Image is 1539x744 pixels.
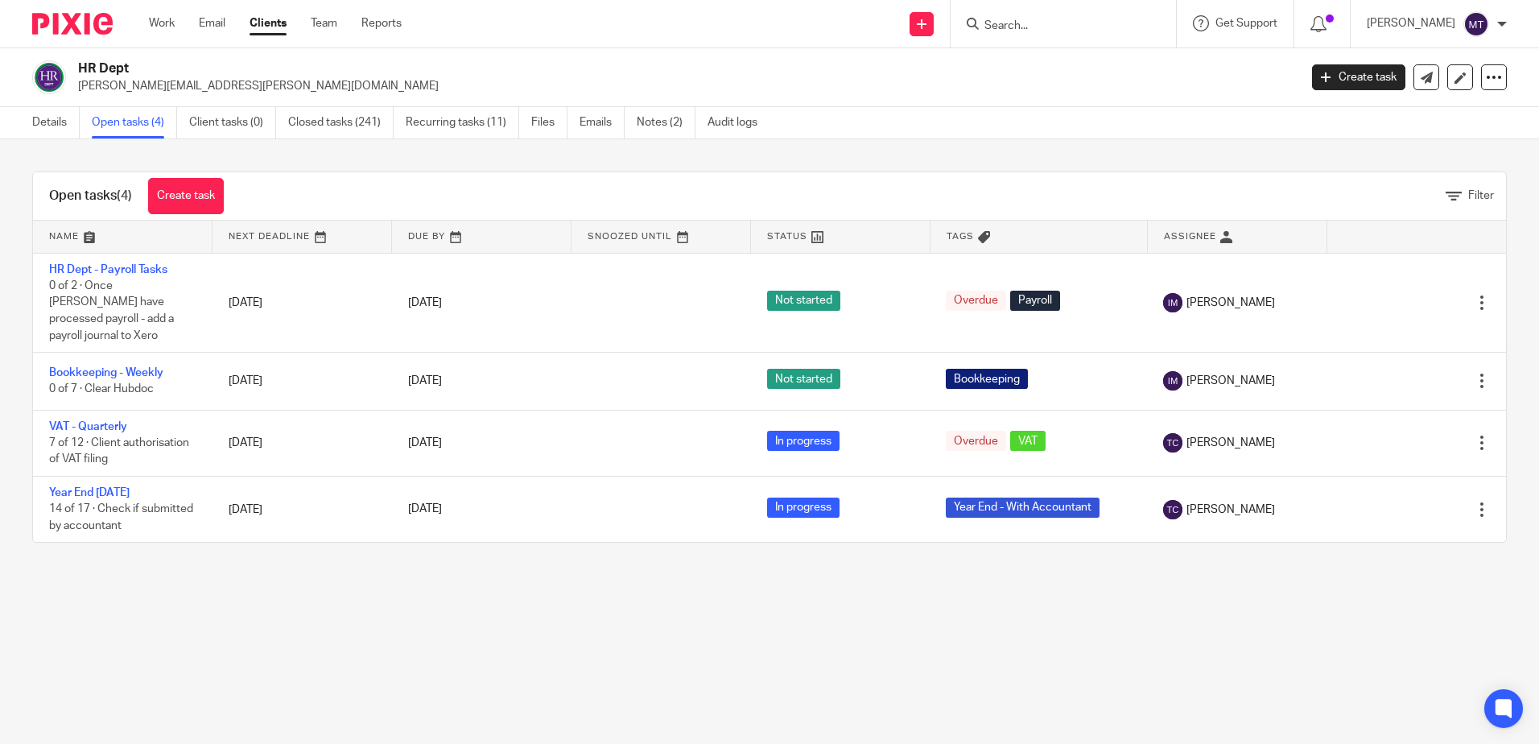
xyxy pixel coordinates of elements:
[199,15,225,31] a: Email
[1186,435,1275,451] span: [PERSON_NAME]
[1186,502,1275,518] span: [PERSON_NAME]
[1163,433,1182,453] img: svg%3E
[212,353,392,410] td: [DATE]
[78,78,1288,94] p: [PERSON_NAME][EMAIL_ADDRESS][PERSON_NAME][DOMAIN_NAME]
[189,107,276,138] a: Client tasks (0)
[148,178,224,214] a: Create task
[1163,500,1182,519] img: svg%3E
[288,107,394,138] a: Closed tasks (241)
[49,188,132,205] h1: Open tasks
[49,264,167,275] a: HR Dept - Payroll Tasks
[49,504,193,532] span: 14 of 17 · Check if submitted by accountant
[767,232,807,241] span: Status
[708,107,769,138] a: Audit logs
[32,107,80,138] a: Details
[408,504,442,515] span: [DATE]
[78,60,1046,77] h2: HR Dept
[1215,18,1277,29] span: Get Support
[1468,190,1494,201] span: Filter
[767,431,840,451] span: In progress
[1367,15,1455,31] p: [PERSON_NAME]
[767,291,840,311] span: Not started
[1463,11,1489,37] img: svg%3E
[361,15,402,31] a: Reports
[49,437,189,465] span: 7 of 12 · Client authorisation of VAT filing
[637,107,695,138] a: Notes (2)
[117,189,132,202] span: (4)
[767,498,840,518] span: In progress
[406,107,519,138] a: Recurring tasks (11)
[311,15,337,31] a: Team
[49,383,154,395] span: 0 of 7 · Clear Hubdoc
[1010,431,1046,451] span: VAT
[212,253,392,353] td: [DATE]
[212,477,392,543] td: [DATE]
[49,280,174,341] span: 0 of 2 · Once [PERSON_NAME] have processed payroll - add a payroll journal to Xero
[946,291,1006,311] span: Overdue
[531,107,567,138] a: Files
[32,13,113,35] img: Pixie
[1163,293,1182,312] img: svg%3E
[1010,291,1060,311] span: Payroll
[580,107,625,138] a: Emails
[92,107,177,138] a: Open tasks (4)
[149,15,175,31] a: Work
[49,367,163,378] a: Bookkeeping - Weekly
[946,431,1006,451] span: Overdue
[408,375,442,386] span: [DATE]
[408,297,442,308] span: [DATE]
[1186,295,1275,311] span: [PERSON_NAME]
[49,421,127,432] a: VAT - Quarterly
[1312,64,1405,90] a: Create task
[212,410,392,476] td: [DATE]
[1186,373,1275,389] span: [PERSON_NAME]
[767,369,840,389] span: Not started
[983,19,1128,34] input: Search
[947,232,974,241] span: Tags
[946,369,1028,389] span: Bookkeeping
[408,437,442,448] span: [DATE]
[946,498,1100,518] span: Year End - With Accountant
[588,232,672,241] span: Snoozed Until
[32,60,66,94] img: Logo.png
[49,487,130,498] a: Year End [DATE]
[250,15,287,31] a: Clients
[1163,371,1182,391] img: svg%3E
